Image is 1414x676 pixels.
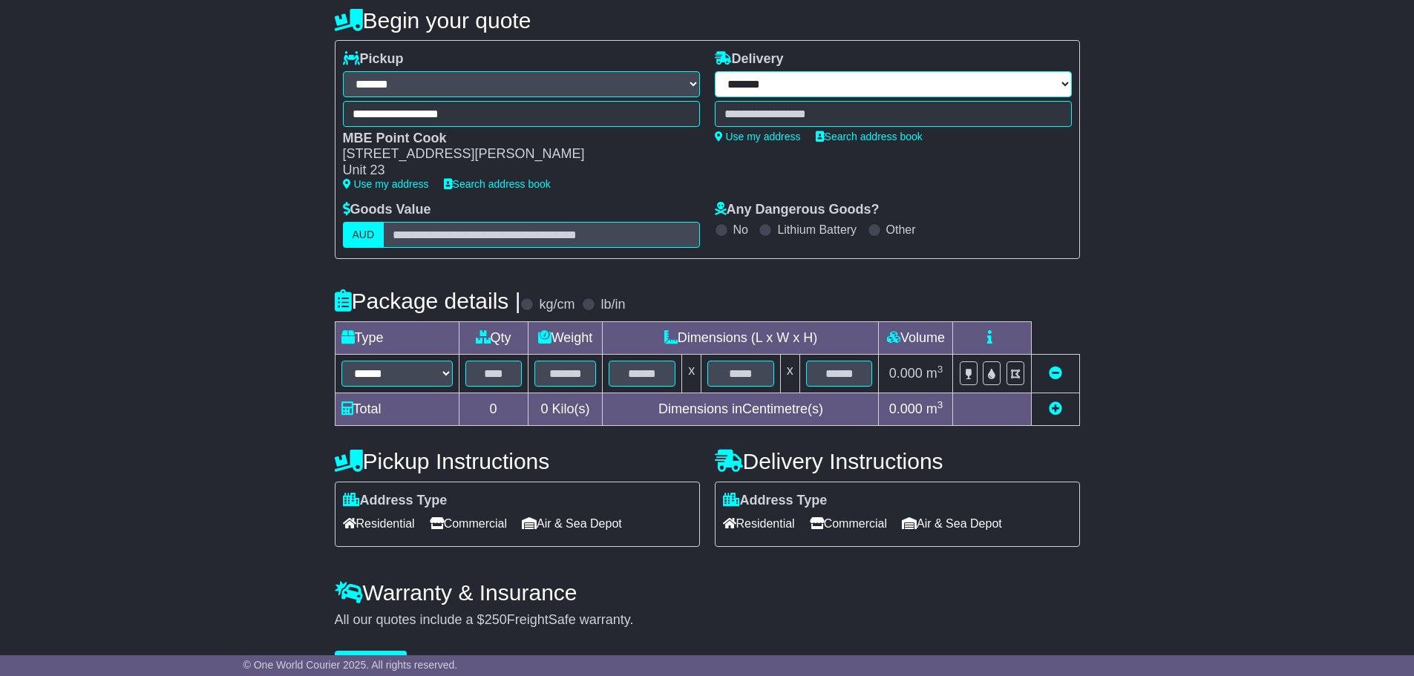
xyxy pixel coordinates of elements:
[682,354,701,393] td: x
[343,512,415,535] span: Residential
[715,51,784,68] label: Delivery
[528,393,603,425] td: Kilo(s)
[335,8,1080,33] h4: Begin your quote
[1049,401,1062,416] a: Add new item
[485,612,507,627] span: 250
[715,131,801,142] a: Use my address
[335,580,1080,605] h4: Warranty & Insurance
[926,366,943,381] span: m
[926,401,943,416] span: m
[777,223,857,237] label: Lithium Battery
[715,202,880,218] label: Any Dangerous Goods?
[937,399,943,410] sup: 3
[600,297,625,313] label: lb/in
[780,354,799,393] td: x
[889,401,923,416] span: 0.000
[343,222,384,248] label: AUD
[889,366,923,381] span: 0.000
[816,131,923,142] a: Search address book
[459,393,528,425] td: 0
[902,512,1002,535] span: Air & Sea Depot
[603,321,879,354] td: Dimensions (L x W x H)
[603,393,879,425] td: Dimensions in Centimetre(s)
[810,512,887,535] span: Commercial
[343,493,448,509] label: Address Type
[723,493,828,509] label: Address Type
[540,401,548,416] span: 0
[539,297,575,313] label: kg/cm
[528,321,603,354] td: Weight
[343,131,685,147] div: MBE Point Cook
[343,51,404,68] label: Pickup
[522,512,622,535] span: Air & Sea Depot
[335,449,700,473] h4: Pickup Instructions
[430,512,507,535] span: Commercial
[343,163,685,179] div: Unit 23
[343,202,431,218] label: Goods Value
[879,321,953,354] td: Volume
[335,612,1080,629] div: All our quotes include a $ FreightSafe warranty.
[459,321,528,354] td: Qty
[886,223,916,237] label: Other
[343,178,429,190] a: Use my address
[937,364,943,375] sup: 3
[335,289,521,313] h4: Package details |
[335,393,459,425] td: Total
[733,223,748,237] label: No
[335,321,459,354] td: Type
[444,178,551,190] a: Search address book
[1049,366,1062,381] a: Remove this item
[715,449,1080,473] h4: Delivery Instructions
[723,512,795,535] span: Residential
[343,146,685,163] div: [STREET_ADDRESS][PERSON_NAME]
[243,659,458,671] span: © One World Courier 2025. All rights reserved.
